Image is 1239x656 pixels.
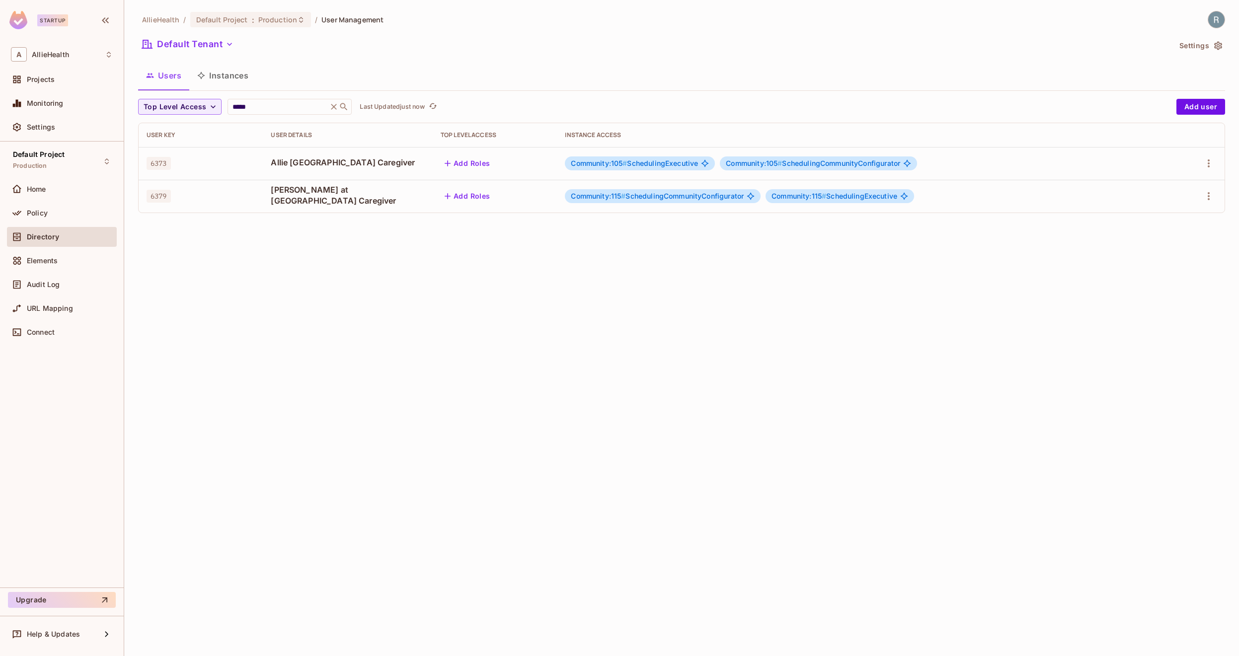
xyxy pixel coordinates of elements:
span: Settings [27,123,55,131]
span: # [621,192,625,200]
img: SReyMgAAAABJRU5ErkJggg== [9,11,27,29]
span: Help & Updates [27,630,80,638]
span: Community:105 [571,159,627,167]
span: SchedulingCommunityConfigurator [571,192,744,200]
button: Default Tenant [138,36,237,52]
span: Click to refresh data [425,101,439,113]
span: 6379 [147,190,171,203]
div: User Key [147,131,255,139]
span: Policy [27,209,48,217]
span: refresh [429,102,437,112]
span: Allie [GEOGRAPHIC_DATA] Caregiver [271,157,425,168]
span: # [822,192,826,200]
button: Add Roles [441,155,494,171]
span: Top Level Access [144,101,206,113]
span: : [251,16,255,24]
span: the active workspace [142,15,179,24]
div: User Details [271,131,425,139]
span: SchedulingExecutive [772,192,897,200]
div: Startup [37,14,68,26]
button: refresh [427,101,439,113]
span: Production [13,162,47,170]
img: Rodrigo Mayer [1208,11,1225,28]
span: Monitoring [27,99,64,107]
span: Connect [27,328,55,336]
span: Production [258,15,297,24]
button: Add Roles [441,188,494,204]
span: Audit Log [27,281,60,289]
button: Users [138,63,189,88]
button: Settings [1175,38,1225,54]
span: 6373 [147,157,171,170]
span: SchedulingCommunityConfigurator [726,159,900,167]
span: SchedulingExecutive [571,159,698,167]
button: Add user [1176,99,1225,115]
span: Elements [27,257,58,265]
span: URL Mapping [27,304,73,312]
span: Community:115 [571,192,625,200]
span: A [11,47,27,62]
p: Last Updated just now [360,103,425,111]
div: Instance Access [565,131,1163,139]
span: [PERSON_NAME] at [GEOGRAPHIC_DATA] Caregiver [271,184,425,206]
li: / [315,15,317,24]
span: User Management [321,15,384,24]
button: Top Level Access [138,99,222,115]
button: Upgrade [8,592,116,608]
span: # [622,159,627,167]
span: Default Project [13,150,65,158]
button: Instances [189,63,256,88]
span: Community:105 [726,159,782,167]
span: # [777,159,782,167]
span: Home [27,185,46,193]
li: / [183,15,186,24]
span: Directory [27,233,59,241]
span: Community:115 [772,192,826,200]
span: Default Project [196,15,248,24]
div: Top Level Access [441,131,549,139]
span: Workspace: AllieHealth [32,51,69,59]
span: Projects [27,75,55,83]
